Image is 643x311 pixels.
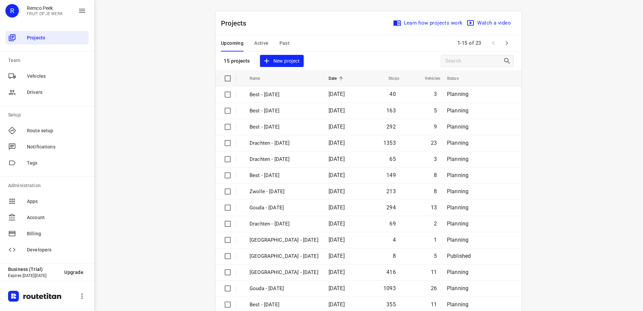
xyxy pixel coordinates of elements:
span: 292 [386,124,396,130]
p: FRUIT OP JE WERK [27,11,63,16]
p: Drachten - Friday [250,155,318,163]
span: 8 [434,188,437,195]
span: Planning [447,285,468,291]
div: Vehicles [5,69,89,83]
span: 26 [431,285,437,291]
div: Search [503,57,513,65]
span: 1-15 of 23 [455,36,484,50]
span: 3 [434,91,437,97]
p: Drachten - Monday [250,139,318,147]
p: Best - [DATE] [250,107,318,115]
span: 69 [389,220,395,227]
p: Drachten - Thursday [250,220,318,228]
span: Planning [447,269,468,275]
span: 1353 [383,140,396,146]
p: Zwolle - Thursday [250,269,318,276]
span: [DATE] [329,301,345,308]
span: Drivers [27,89,86,96]
span: Date [329,74,346,82]
span: Active [254,39,268,47]
span: Next Page [500,36,514,50]
span: 8 [434,172,437,178]
span: Published [447,253,471,259]
p: Best - Tuesday [250,123,318,131]
span: 11 [431,301,437,308]
span: Projects [27,34,86,41]
div: Billing [5,227,89,240]
span: 149 [386,172,396,178]
span: [DATE] [329,204,345,211]
span: [DATE] [329,285,345,291]
div: R [5,4,19,18]
span: Past [279,39,290,47]
span: Upcoming [221,39,243,47]
span: Status [447,74,467,82]
p: Setup [8,111,89,118]
div: Notifications [5,140,89,153]
p: Gouda - Thursday [250,285,318,292]
span: 65 [389,156,395,162]
span: Planning [447,237,468,243]
input: Search projects [445,56,503,66]
p: Gemeente Rotterdam - Thursday [250,252,318,260]
span: Planning [447,188,468,195]
span: Billing [27,230,86,237]
span: [DATE] [329,91,345,97]
span: Developers [27,246,86,253]
span: Planning [447,220,468,227]
span: 4 [393,237,396,243]
span: Account [27,214,86,221]
p: Best - Friday [250,91,318,99]
p: Remco Peek [27,5,63,11]
span: Notifications [27,143,86,150]
span: [DATE] [329,172,345,178]
span: 213 [386,188,396,195]
span: Stops [380,74,399,82]
p: Team [8,57,89,64]
span: 13 [431,204,437,211]
p: Zwolle - Friday [250,188,318,196]
button: New project [260,55,304,67]
span: [DATE] [329,188,345,195]
span: Vehicles [27,73,86,80]
span: Planning [447,140,468,146]
span: [DATE] [329,220,345,227]
span: 2 [434,220,437,227]
span: Planning [447,124,468,130]
p: Antwerpen - Thursday [250,236,318,244]
span: [DATE] [329,269,345,275]
span: Planning [447,172,468,178]
span: 5 [434,107,437,114]
p: Expires [DATE][DATE] [8,273,59,278]
div: Tags [5,156,89,170]
span: [DATE] [329,107,345,114]
span: Vehicles [416,74,440,82]
span: [DATE] [329,156,345,162]
span: 11 [431,269,437,275]
span: Apps [27,198,86,205]
span: [DATE] [329,140,345,146]
span: 294 [386,204,396,211]
p: Administration [8,182,89,189]
span: Name [250,74,269,82]
span: 355 [386,301,396,308]
span: Planning [447,204,468,211]
p: Gouda - Friday [250,204,318,212]
span: 40 [389,91,395,97]
span: Planning [447,156,468,162]
span: 23 [431,140,437,146]
div: Projects [5,31,89,44]
span: 416 [386,269,396,275]
span: Previous Page [487,36,500,50]
div: Account [5,211,89,224]
p: 15 projects [224,58,250,64]
span: Tags [27,160,86,167]
p: Best - Friday [250,172,318,179]
div: Route setup [5,124,89,137]
span: New project [264,57,300,65]
button: Upgrade [59,266,89,278]
span: 8 [393,253,396,259]
p: Projects [221,18,252,28]
div: Developers [5,243,89,256]
span: 163 [386,107,396,114]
